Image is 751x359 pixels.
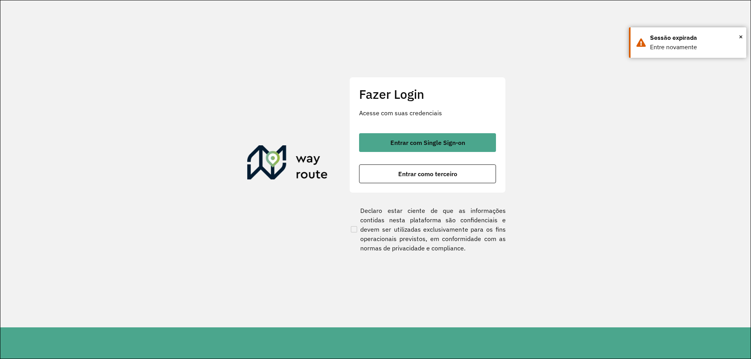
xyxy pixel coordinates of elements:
label: Declaro estar ciente de que as informações contidas nesta plataforma são confidenciais e devem se... [349,206,506,253]
img: Roteirizador AmbevTech [247,145,328,183]
div: Entre novamente [650,43,740,52]
button: button [359,133,496,152]
h2: Fazer Login [359,87,496,102]
span: Entrar como terceiro [398,171,457,177]
button: Close [739,31,743,43]
span: × [739,31,743,43]
p: Acesse com suas credenciais [359,108,496,118]
button: button [359,164,496,183]
div: Sessão expirada [650,33,740,43]
span: Entrar com Single Sign-on [390,139,465,146]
